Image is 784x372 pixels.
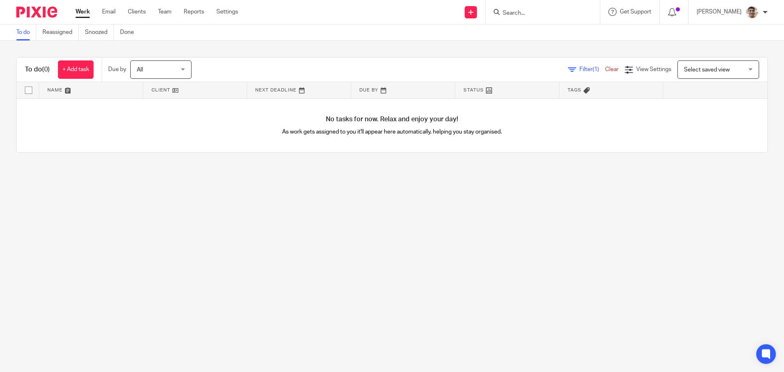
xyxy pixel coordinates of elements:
a: Reassigned [42,25,79,40]
a: Clients [128,8,146,16]
a: Snoozed [85,25,114,40]
span: Tags [568,88,581,92]
img: PXL_20240409_141816916.jpg [746,6,759,19]
a: Done [120,25,140,40]
p: As work gets assigned to you it'll appear here automatically, helping you stay organised. [205,128,580,136]
span: Filter [579,67,605,72]
h4: No tasks for now. Relax and enjoy your day! [17,115,767,124]
img: Pixie [16,7,57,18]
a: Team [158,8,171,16]
p: [PERSON_NAME] [697,8,742,16]
span: (0) [42,66,50,73]
input: Search [502,10,575,17]
a: To do [16,25,36,40]
a: Clear [605,67,619,72]
a: Settings [216,8,238,16]
h1: To do [25,65,50,74]
a: Work [76,8,90,16]
a: + Add task [58,60,94,79]
span: View Settings [636,67,671,72]
span: Select saved view [684,67,730,73]
span: All [137,67,143,73]
a: Email [102,8,116,16]
span: Get Support [620,9,651,15]
p: Due by [108,65,126,74]
a: Reports [184,8,204,16]
span: (1) [592,67,599,72]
